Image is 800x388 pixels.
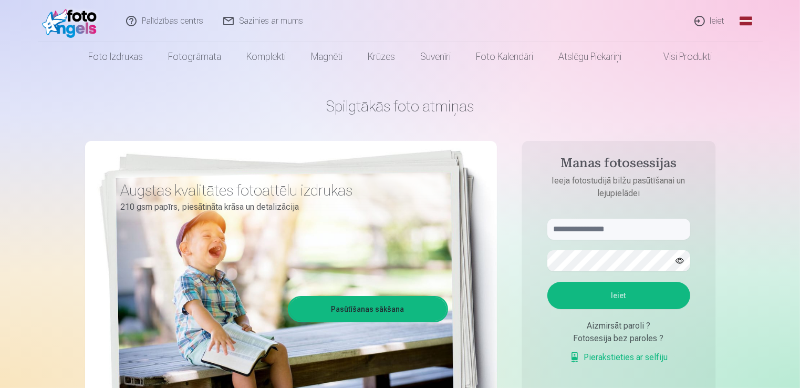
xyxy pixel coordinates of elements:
a: Suvenīri [408,42,463,72]
a: Visi produkti [634,42,724,72]
a: Atslēgu piekariņi [546,42,634,72]
h1: Spilgtākās foto atmiņas [85,97,715,116]
a: Pasūtīšanas sākšana [289,298,446,321]
button: Ieiet [547,282,690,309]
div: Aizmirsāt paroli ? [547,320,690,332]
p: 210 gsm papīrs, piesātināta krāsa un detalizācija [121,200,440,215]
a: Krūzes [355,42,408,72]
a: Foto kalendāri [463,42,546,72]
a: Pierakstieties ar selfiju [569,351,668,364]
a: Fotogrāmata [155,42,234,72]
img: /fa1 [42,4,102,38]
div: Fotosesija bez paroles ? [547,332,690,345]
a: Magnēti [298,42,355,72]
h4: Manas fotosessijas [537,156,701,175]
a: Komplekti [234,42,298,72]
a: Foto izdrukas [76,42,155,72]
p: Ieeja fotostudijā bilžu pasūtīšanai un lejupielādei [537,175,701,200]
h3: Augstas kvalitātes fotoattēlu izdrukas [121,181,440,200]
